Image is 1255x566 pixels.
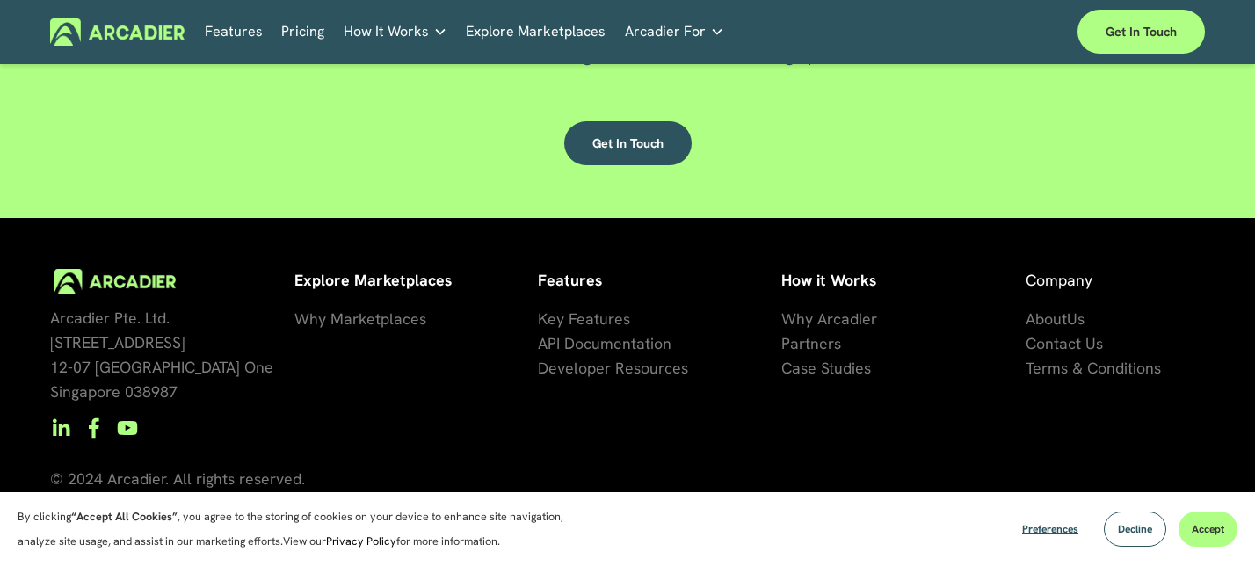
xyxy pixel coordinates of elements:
[1104,512,1166,547] button: Decline
[1009,512,1092,547] button: Preferences
[1118,522,1152,536] span: Decline
[781,356,801,381] a: Ca
[801,358,871,378] span: se Studies
[1026,331,1103,356] a: Contact Us
[538,308,630,329] span: Key Features
[781,331,790,356] a: P
[281,18,324,46] a: Pricing
[790,333,841,353] span: artners
[538,307,630,331] a: Key Features
[538,270,602,290] strong: Features
[1022,522,1078,536] span: Preferences
[781,308,877,329] span: Why Arcadier
[326,533,396,548] a: Privacy Policy
[50,468,305,489] span: © 2024 Arcadier. All rights reserved.
[781,358,801,378] span: Ca
[50,308,273,402] span: Arcadier Pte. Ltd. [STREET_ADDRESS] 12-07 [GEOGRAPHIC_DATA] One Singapore 038987
[117,417,138,439] a: YouTube
[344,19,429,44] span: How It Works
[205,18,263,46] a: Features
[538,356,688,381] a: Developer Resources
[83,417,105,439] a: Facebook
[1077,10,1205,54] a: Get in touch
[781,270,876,290] strong: How it Works
[71,509,178,524] strong: “Accept All Cookies”
[1026,333,1103,353] span: Contact Us
[294,307,426,331] a: Why Marketplaces
[801,356,871,381] a: se Studies
[294,270,452,290] strong: Explore Marketplaces
[1067,308,1085,329] span: Us
[18,504,589,554] p: By clicking , you agree to the storing of cookies on your device to enhance site navigation, anal...
[50,18,185,46] img: Arcadier
[466,18,606,46] a: Explore Marketplaces
[625,19,706,44] span: Arcadier For
[538,331,671,356] a: API Documentation
[1026,356,1161,381] a: Terms & Conditions
[294,308,426,329] span: Why Marketplaces
[1026,308,1067,329] span: About
[538,358,688,378] span: Developer Resources
[1167,482,1255,566] iframe: Chat Widget
[50,417,71,439] a: LinkedIn
[344,18,447,46] a: folder dropdown
[625,18,724,46] a: folder dropdown
[1026,270,1092,290] span: Company
[781,333,790,353] span: P
[1026,358,1161,378] span: Terms & Conditions
[781,307,877,331] a: Why Arcadier
[1026,307,1067,331] a: About
[790,331,841,356] a: artners
[538,333,671,353] span: API Documentation
[564,121,692,165] a: Get in touch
